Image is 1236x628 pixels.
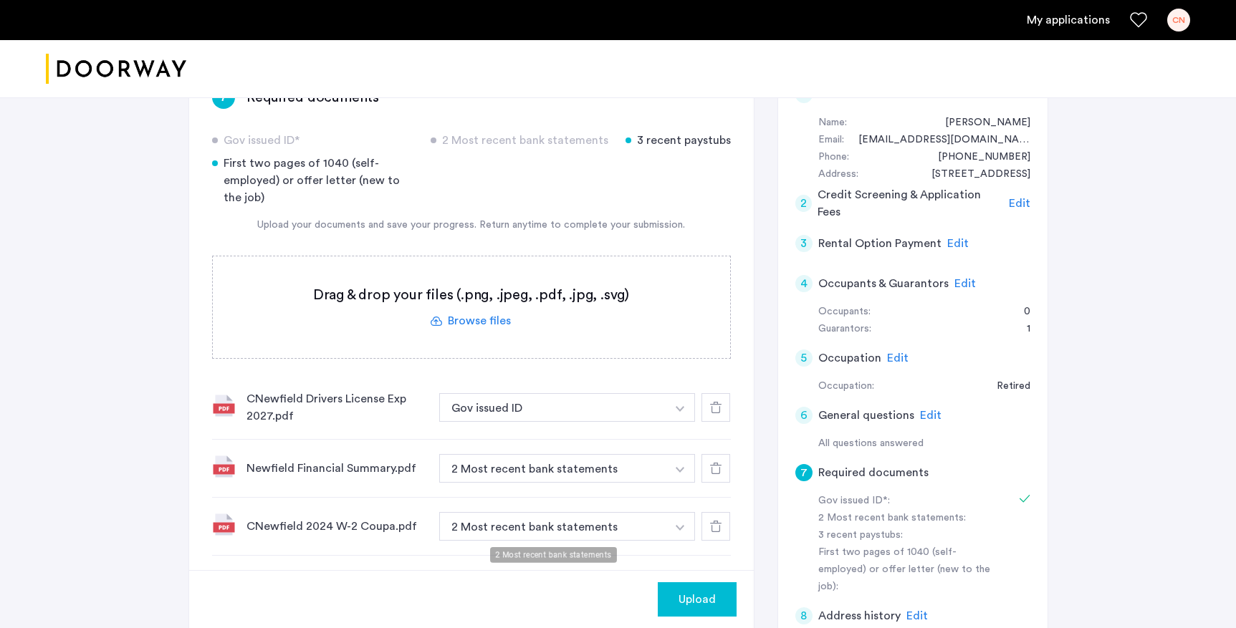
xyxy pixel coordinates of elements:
[954,278,976,289] span: Edit
[676,525,684,531] img: arrow
[46,42,186,96] a: Cazamio logo
[1009,198,1030,209] span: Edit
[906,610,928,622] span: Edit
[795,235,813,252] div: 3
[676,467,684,473] img: arrow
[679,591,716,608] span: Upload
[818,435,1030,453] div: All questions answered
[818,378,874,395] div: Occupation:
[676,406,684,412] img: arrow
[46,42,186,96] img: logo
[818,407,914,424] h5: General questions
[666,512,695,541] button: button
[818,304,871,321] div: Occupants:
[795,407,813,424] div: 6
[666,454,695,483] button: button
[212,394,235,417] img: file
[818,464,929,481] h5: Required documents
[1012,321,1030,338] div: 1
[431,132,608,149] div: 2 Most recent bank statements
[795,349,813,367] div: 5
[920,410,942,421] span: Edit
[924,149,1030,166] div: +16177949679
[439,393,667,422] button: button
[887,352,909,364] span: Edit
[439,512,667,541] button: button
[795,195,813,212] div: 2
[931,115,1030,132] div: Craig Newfield
[212,218,731,233] div: Upload your documents and save your progress. Return anytime to complete your submission.
[818,544,999,596] div: First two pages of 1040 (self-employed) or offer letter (new to the job):
[246,518,428,535] div: CNewfield 2024 W-2 Coupa.pdf
[818,115,847,132] div: Name:
[439,454,667,483] button: button
[818,149,849,166] div: Phone:
[844,132,1030,149] div: cnewfield@gmail.com
[1010,304,1030,321] div: 0
[818,186,1003,221] h5: Credit Screening & Application Fees
[1130,11,1147,29] a: Favorites
[1167,9,1190,32] div: CN
[246,460,428,477] div: Newfield Financial Summary.pdf
[212,155,413,206] div: First two pages of 1040 (self-employed) or offer letter (new to the job)
[1027,11,1110,29] a: My application
[626,132,731,149] div: 3 recent paystubs
[246,390,428,425] div: CNewfield Drivers License Exp 2027.pdf
[212,513,235,536] img: file
[795,464,813,481] div: 7
[795,607,813,624] div: 8
[795,275,813,292] div: 4
[818,321,871,338] div: Guarantors:
[818,510,999,527] div: 2 Most recent bank statements:
[484,547,623,564] div: 2 Most recent bank statements
[658,582,737,617] button: button
[982,378,1030,395] div: Retired
[818,349,881,367] h5: Occupation
[947,238,969,249] span: Edit
[212,455,235,478] img: file
[818,132,844,149] div: Email:
[212,132,413,149] div: Gov issued ID*
[917,166,1030,183] div: 100 Tyler Terrace Unit 1
[818,493,999,510] div: Gov issued ID*:
[818,607,901,624] h5: Address history
[818,275,949,292] h5: Occupants & Guarantors
[818,527,999,544] div: 3 recent paystubs:
[818,235,942,252] h5: Rental Option Payment
[818,166,858,183] div: Address:
[666,393,695,422] button: button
